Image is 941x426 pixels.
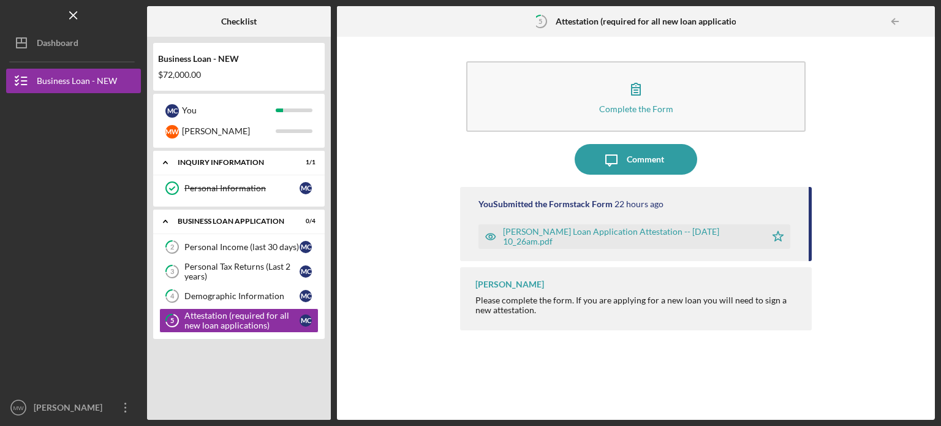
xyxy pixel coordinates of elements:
text: MW [13,405,24,411]
button: MW[PERSON_NAME] [6,395,141,420]
div: You Submitted the Formstack Form [478,199,613,209]
div: Personal Tax Returns (Last 2 years) [184,262,300,281]
tspan: 5 [170,317,174,325]
a: 4Demographic InformationMC [159,284,319,308]
div: [PERSON_NAME] [31,395,110,423]
div: M C [300,182,312,194]
a: Personal InformationMC [159,176,319,200]
div: 0 / 4 [293,218,316,225]
div: M C [300,241,312,253]
tspan: 3 [170,268,174,276]
div: Personal Income (last 30 days) [184,242,300,252]
tspan: 4 [170,292,175,300]
div: M C [300,314,312,327]
div: Demographic Information [184,291,300,301]
div: You [182,100,276,121]
b: Checklist [221,17,257,26]
div: INQUIRY INFORMATION [178,159,285,166]
div: Personal Information [184,183,300,193]
div: Comment [627,144,664,175]
div: Please complete the form. If you are applying for a new loan you will need to sign a new attestat... [475,295,799,315]
button: [PERSON_NAME] Loan Application Attestation -- [DATE] 10_26am.pdf [478,224,790,249]
div: Attestation (required for all new loan applications) [184,311,300,330]
div: Complete the Form [599,104,673,113]
div: M C [300,290,312,302]
tspan: 2 [170,243,174,251]
button: Comment [575,144,697,175]
time: 2025-10-02 14:26 [614,199,663,209]
div: [PERSON_NAME] [475,280,544,289]
button: Business Loan - NEW [6,69,141,93]
div: [PERSON_NAME] Loan Application Attestation -- [DATE] 10_26am.pdf [503,227,760,246]
div: M W [165,125,179,139]
div: $72,000.00 [158,70,320,80]
div: Dashboard [37,31,78,58]
button: Dashboard [6,31,141,55]
a: 2Personal Income (last 30 days)MC [159,235,319,259]
div: Business Loan - NEW [37,69,117,96]
a: 5Attestation (required for all new loan applications)MC [159,308,319,333]
tspan: 5 [539,17,542,25]
b: Attestation (required for all new loan applications) [556,17,747,26]
div: 1 / 1 [293,159,316,166]
div: [PERSON_NAME] [182,121,276,142]
a: 3Personal Tax Returns (Last 2 years)MC [159,259,319,284]
div: Business Loan - NEW [158,54,320,64]
div: M C [165,104,179,118]
div: M C [300,265,312,278]
div: BUSINESS LOAN APPLICATION [178,218,285,225]
button: Complete the Form [466,61,806,132]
